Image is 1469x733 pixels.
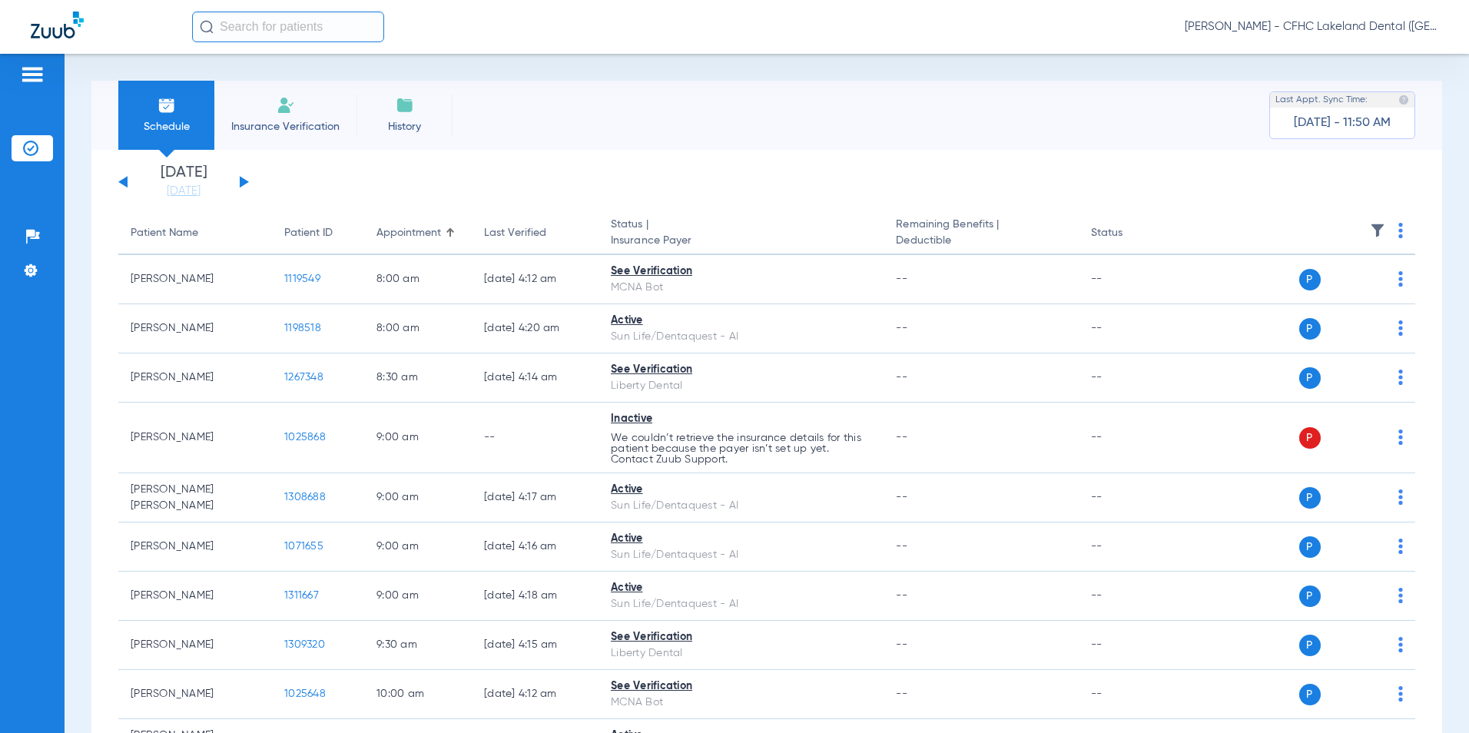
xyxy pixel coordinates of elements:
[1398,539,1403,554] img: group-dot-blue.svg
[20,65,45,84] img: hamburger-icon
[1392,659,1469,733] iframe: Chat Widget
[1294,115,1391,131] span: [DATE] - 11:50 AM
[611,482,871,498] div: Active
[884,212,1078,255] th: Remaining Benefits |
[611,378,871,394] div: Liberty Dental
[118,621,272,670] td: [PERSON_NAME]
[599,212,884,255] th: Status |
[130,119,203,134] span: Schedule
[192,12,384,42] input: Search for patients
[364,353,472,403] td: 8:30 AM
[396,96,414,114] img: History
[611,362,871,378] div: See Verification
[118,353,272,403] td: [PERSON_NAME]
[472,621,599,670] td: [DATE] 4:15 AM
[1398,320,1403,336] img: group-dot-blue.svg
[1299,318,1321,340] span: P
[896,639,907,650] span: --
[200,20,214,34] img: Search Icon
[896,233,1066,249] span: Deductible
[1299,367,1321,389] span: P
[1398,430,1403,445] img: group-dot-blue.svg
[896,688,907,699] span: --
[364,670,472,719] td: 10:00 AM
[284,639,325,650] span: 1309320
[1079,403,1182,473] td: --
[1079,255,1182,304] td: --
[1079,522,1182,572] td: --
[118,572,272,621] td: [PERSON_NAME]
[611,678,871,695] div: See Verification
[472,473,599,522] td: [DATE] 4:17 AM
[284,688,326,699] span: 1025648
[611,629,871,645] div: See Verification
[364,522,472,572] td: 9:00 AM
[284,274,320,284] span: 1119549
[364,621,472,670] td: 9:30 AM
[896,432,907,443] span: --
[611,329,871,345] div: Sun Life/Dentaquest - AI
[611,547,871,563] div: Sun Life/Dentaquest - AI
[1299,585,1321,607] span: P
[1079,353,1182,403] td: --
[364,572,472,621] td: 9:00 AM
[284,590,319,601] span: 1311667
[226,119,345,134] span: Insurance Verification
[611,580,871,596] div: Active
[1398,370,1403,385] img: group-dot-blue.svg
[364,304,472,353] td: 8:00 AM
[1398,95,1409,105] img: last sync help info
[1299,427,1321,449] span: P
[611,433,871,465] p: We couldn’t retrieve the insurance details for this patient because the payer isn’t set up yet. C...
[1398,223,1403,238] img: group-dot-blue.svg
[376,225,441,241] div: Appointment
[376,225,459,241] div: Appointment
[896,323,907,333] span: --
[1370,223,1385,238] img: filter.svg
[611,264,871,280] div: See Verification
[1299,487,1321,509] span: P
[472,522,599,572] td: [DATE] 4:16 AM
[896,274,907,284] span: --
[1079,670,1182,719] td: --
[472,670,599,719] td: [DATE] 4:12 AM
[1398,637,1403,652] img: group-dot-blue.svg
[472,403,599,473] td: --
[31,12,84,38] img: Zuub Logo
[484,225,586,241] div: Last Verified
[284,492,326,502] span: 1308688
[131,225,260,241] div: Patient Name
[284,432,326,443] span: 1025868
[284,225,352,241] div: Patient ID
[138,165,230,199] li: [DATE]
[472,304,599,353] td: [DATE] 4:20 AM
[611,531,871,547] div: Active
[1299,635,1321,656] span: P
[484,225,546,241] div: Last Verified
[1398,271,1403,287] img: group-dot-blue.svg
[896,372,907,383] span: --
[1079,621,1182,670] td: --
[1398,489,1403,505] img: group-dot-blue.svg
[277,96,295,114] img: Manual Insurance Verification
[472,353,599,403] td: [DATE] 4:14 AM
[284,541,323,552] span: 1071655
[896,590,907,601] span: --
[284,225,333,241] div: Patient ID
[118,670,272,719] td: [PERSON_NAME]
[1299,684,1321,705] span: P
[364,473,472,522] td: 9:00 AM
[138,184,230,199] a: [DATE]
[1079,304,1182,353] td: --
[131,225,198,241] div: Patient Name
[896,492,907,502] span: --
[1299,269,1321,290] span: P
[1398,588,1403,603] img: group-dot-blue.svg
[611,313,871,329] div: Active
[896,541,907,552] span: --
[284,372,323,383] span: 1267348
[118,473,272,522] td: [PERSON_NAME] [PERSON_NAME]
[118,522,272,572] td: [PERSON_NAME]
[364,255,472,304] td: 8:00 AM
[611,411,871,427] div: Inactive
